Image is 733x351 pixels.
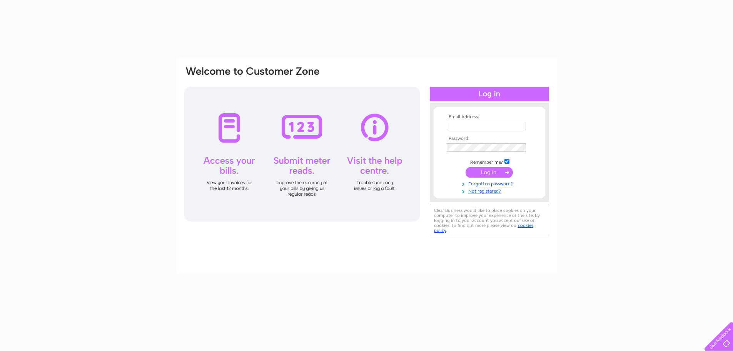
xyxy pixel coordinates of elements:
a: Not registered? [447,187,534,194]
a: cookies policy [434,223,533,233]
th: Email Address: [445,114,534,120]
th: Password: [445,136,534,141]
td: Remember me? [445,158,534,165]
a: Forgotten password? [447,180,534,187]
input: Submit [466,167,513,178]
div: Clear Business would like to place cookies on your computer to improve your experience of the sit... [430,204,549,237]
